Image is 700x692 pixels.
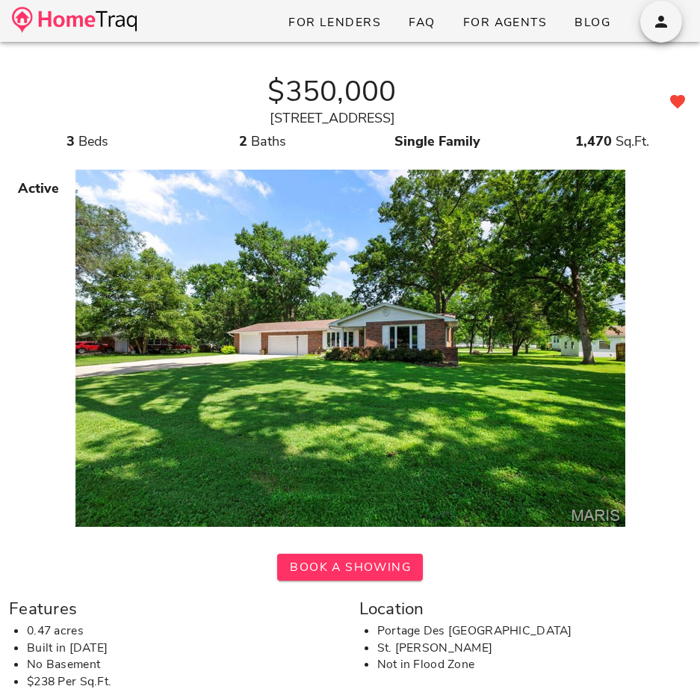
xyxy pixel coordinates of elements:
[289,559,411,575] span: Book A Showing
[616,132,649,150] span: Sq.Ft.
[27,640,341,657] li: Built in [DATE]
[462,14,547,31] span: For Agents
[276,9,393,36] a: For Lenders
[9,596,341,623] div: Features
[27,673,341,691] li: $238 Per Sq.Ft.
[251,132,286,150] span: Baths
[562,9,622,36] a: Blog
[66,132,75,150] strong: 3
[575,132,612,150] strong: 1,470
[27,623,341,640] li: 0.47 acres
[78,132,108,150] span: Beds
[18,179,59,197] strong: Active
[396,9,447,36] a: FAQ
[288,14,381,31] span: For Lenders
[574,14,610,31] span: Blog
[12,7,137,33] img: desktop-logo.34a1112.png
[377,656,692,673] li: Not in Flood Zone
[408,14,436,31] span: FAQ
[394,132,480,150] strong: Single Family
[267,72,396,111] strong: $350,000
[9,108,655,129] div: [STREET_ADDRESS]
[625,620,700,692] iframe: Chat Widget
[359,596,692,623] div: Location
[277,554,423,581] button: Book A Showing
[377,623,692,640] li: Portage Des [GEOGRAPHIC_DATA]
[377,640,692,657] li: St. [PERSON_NAME]
[27,656,341,673] li: No Basement
[450,9,559,36] a: For Agents
[239,132,247,150] strong: 2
